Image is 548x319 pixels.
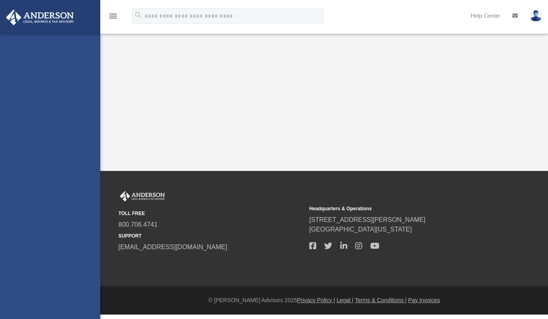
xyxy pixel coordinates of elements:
small: TOLL FREE [118,210,304,217]
a: Terms & Conditions | [355,297,407,303]
img: Anderson Advisors Platinum Portal [118,191,166,201]
img: User Pic [530,10,542,22]
a: Privacy Policy | [297,297,335,303]
i: search [134,11,143,20]
a: menu [108,15,118,21]
i: menu [108,11,118,21]
a: Pay Invoices [408,297,440,303]
small: Headquarters & Operations [309,205,495,212]
small: SUPPORT [118,232,304,240]
div: © [PERSON_NAME] Advisors 2025 [100,296,548,305]
img: Anderson Advisors Platinum Portal [4,10,76,25]
a: [EMAIL_ADDRESS][DOMAIN_NAME] [118,244,227,250]
a: [GEOGRAPHIC_DATA][US_STATE] [309,226,412,233]
a: 800.706.4741 [118,221,158,228]
a: Legal | [337,297,353,303]
a: [STREET_ADDRESS][PERSON_NAME] [309,216,426,223]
